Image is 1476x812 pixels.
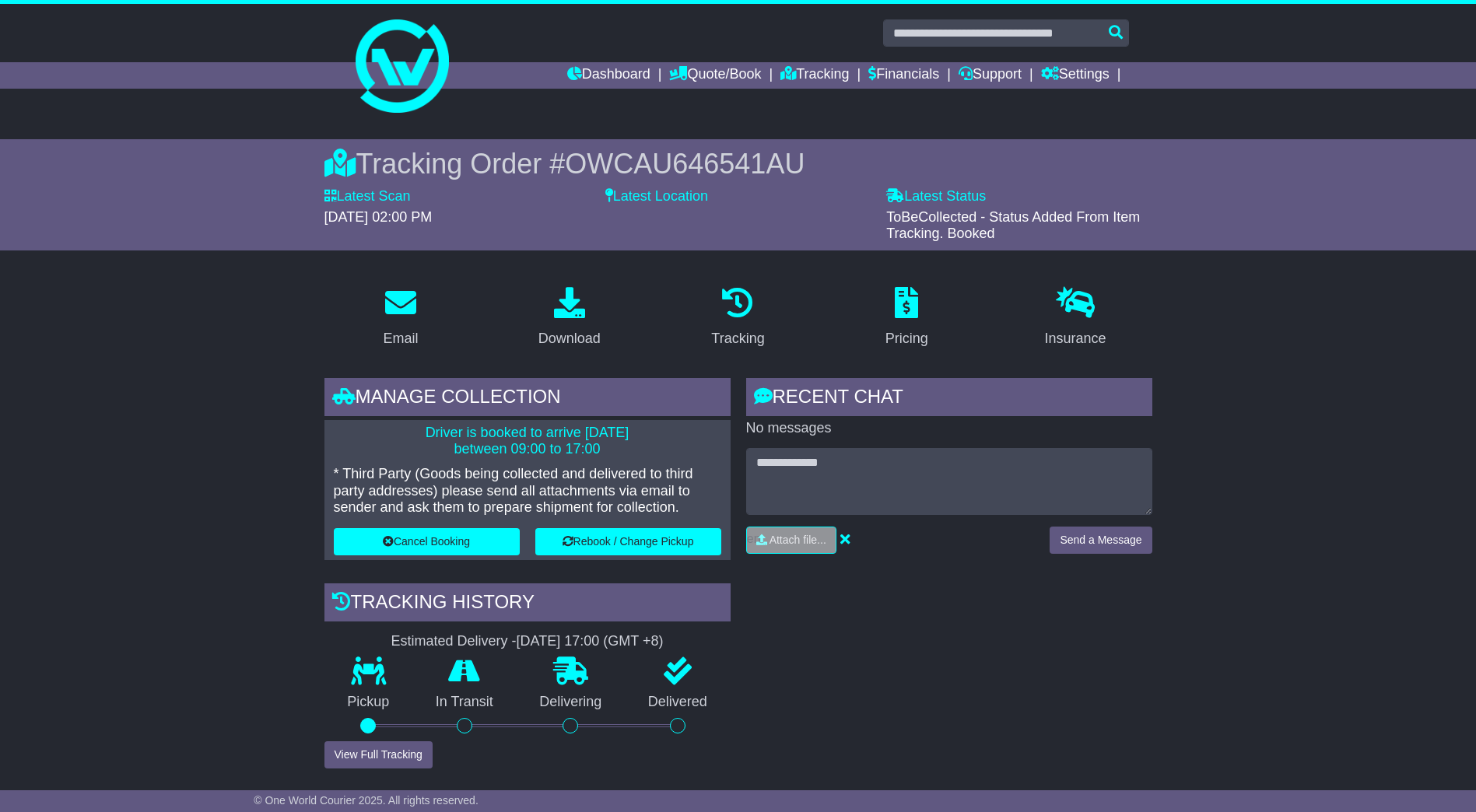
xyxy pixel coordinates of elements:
[254,794,479,807] span: © One World Courier 2025. All rights reserved.
[517,694,626,711] p: Delivering
[324,633,731,650] div: Estimated Delivery -
[746,420,1152,437] p: No messages
[959,62,1022,89] a: Support
[875,282,938,355] a: Pricing
[565,148,805,180] span: OWCAU646541AU
[334,466,721,516] p: * Third Party (Goods being collected and delivered to third party addresses) please send all atta...
[334,425,721,458] p: Driver is booked to arrive [DATE] between 09:00 to 17:00
[669,62,761,89] a: Quote/Book
[567,62,650,89] a: Dashboard
[701,282,774,355] a: Tracking
[868,62,939,89] a: Financials
[1050,527,1152,554] button: Send a Message
[324,583,731,625] div: Tracking history
[605,188,708,205] label: Latest Location
[517,633,664,650] div: [DATE] 17:00 (GMT +8)
[334,528,520,555] button: Cancel Booking
[324,378,731,420] div: Manage collection
[711,328,764,349] div: Tracking
[383,328,418,349] div: Email
[625,694,731,711] p: Delivered
[373,282,428,355] a: Email
[528,282,611,355] a: Download
[324,188,411,205] label: Latest Scan
[324,209,433,225] span: [DATE] 02:00 PM
[412,694,517,711] p: In Transit
[324,694,413,711] p: Pickup
[746,378,1152,420] div: RECENT CHAT
[1041,62,1110,89] a: Settings
[885,328,928,349] div: Pricing
[780,62,849,89] a: Tracking
[538,328,601,349] div: Download
[1045,328,1106,349] div: Insurance
[886,209,1140,242] span: ToBeCollected - Status Added From Item Tracking. Booked
[324,147,1152,180] div: Tracking Order #
[886,188,986,205] label: Latest Status
[324,741,433,768] button: View Full Tracking
[535,528,721,555] button: Rebook / Change Pickup
[1035,282,1117,355] a: Insurance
